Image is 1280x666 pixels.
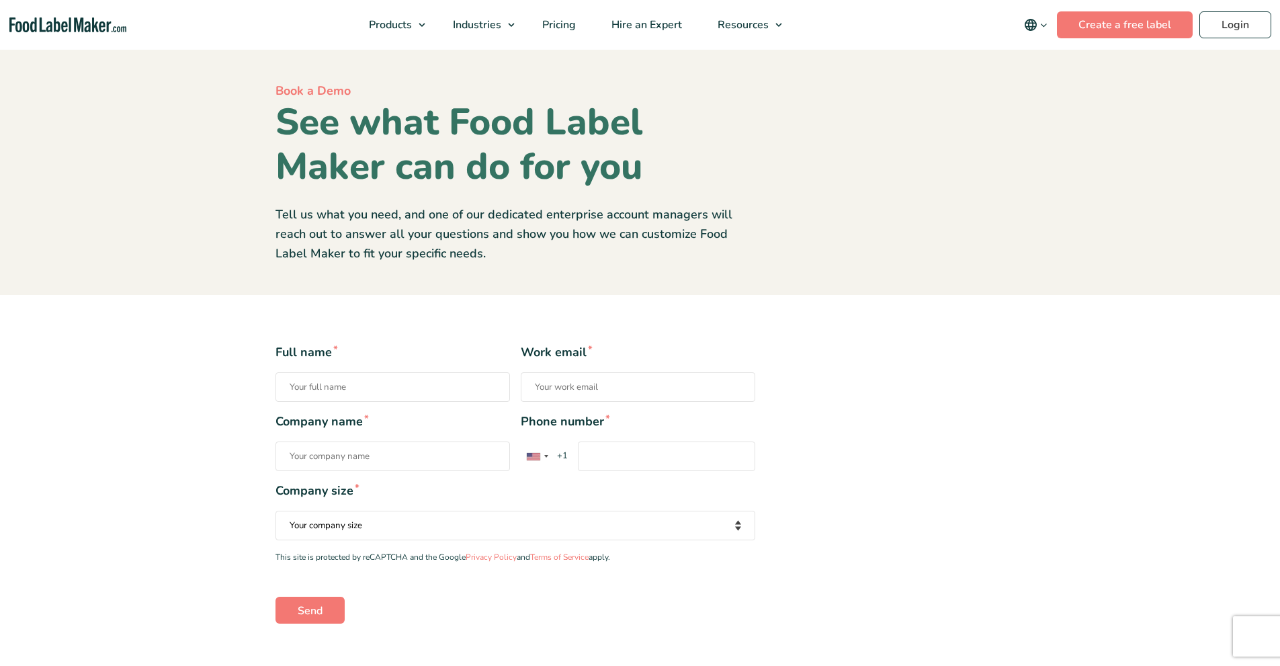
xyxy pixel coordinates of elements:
a: Terms of Service [530,552,589,563]
span: Work email [521,343,755,362]
form: Contact form [275,343,1005,623]
span: Products [365,17,413,32]
span: Pricing [538,17,577,32]
input: Phone number* List of countries+1 [578,442,755,471]
a: Login [1199,11,1271,38]
input: Full name* [275,372,510,402]
span: Company size [275,482,755,500]
span: +1 [551,450,574,463]
input: Work email* [521,372,755,402]
span: Phone number [521,413,755,431]
span: Full name [275,343,510,362]
input: Send [275,597,345,624]
span: Company name [275,413,510,431]
span: Hire an Expert [607,17,683,32]
div: United States: +1 [521,442,552,470]
p: Tell us what you need, and one of our dedicated enterprise account managers will reach out to ans... [275,205,755,263]
a: Privacy Policy [466,552,517,563]
h1: See what Food Label Maker can do for you [275,100,755,189]
span: Resources [714,17,770,32]
a: Create a free label [1057,11,1193,38]
span: Book a Demo [275,83,351,99]
p: This site is protected by reCAPTCHA and the Google and apply. [275,551,755,564]
span: Industries [449,17,503,32]
input: Company name* [275,442,510,471]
